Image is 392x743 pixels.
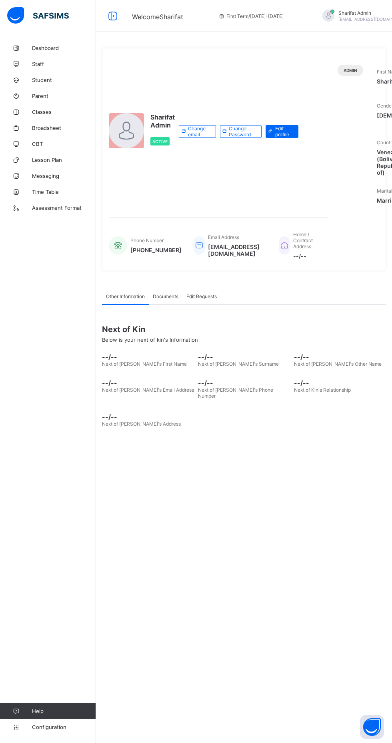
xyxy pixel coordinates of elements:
span: Classes [32,109,96,115]
span: Welcome Sharifat [132,13,183,21]
span: Lesson Plan [32,157,96,163]
span: Documents [153,293,178,299]
span: Configuration [32,724,96,730]
span: --/-- [293,253,320,259]
span: Sharifat Admin [150,113,175,129]
span: Home / Contract Address [293,231,313,249]
span: Dashboard [32,45,96,51]
span: Staff [32,61,96,67]
span: Next of [PERSON_NAME]'s First Name [102,361,187,367]
span: Student [32,77,96,83]
span: Next of [PERSON_NAME]'s Surname [198,361,279,367]
span: Next of [PERSON_NAME]'s Address [102,421,181,427]
span: Messaging [32,173,96,179]
span: Next of [PERSON_NAME]'s Other Name [294,361,382,367]
span: --/-- [198,353,290,361]
span: --/-- [198,379,290,387]
span: Other Information [106,293,145,299]
span: --/-- [102,353,194,361]
span: Below is your next of kin's Information [102,337,198,343]
span: Active [152,139,168,144]
span: Phone Number [130,237,164,243]
span: [PHONE_NUMBER] [130,247,182,253]
span: Next of Kin [102,325,386,334]
span: Next of [PERSON_NAME]'s Email Address [102,387,194,393]
button: Open asap [360,715,384,739]
span: Parent [32,93,96,99]
span: Edit Requests [186,293,217,299]
span: session/term information [218,13,284,19]
span: Next of [PERSON_NAME]'s Phone Number [198,387,273,399]
span: Time Table [32,189,96,195]
span: CBT [32,141,96,147]
span: --/-- [102,413,194,421]
img: safsims [7,7,69,24]
span: [EMAIL_ADDRESS][DOMAIN_NAME] [208,243,267,257]
span: Change Password [229,125,255,137]
span: Next of Kin's Relationship [294,387,351,393]
span: Email Address [208,234,239,240]
span: Edit profile [275,125,292,137]
span: Change email [188,125,210,137]
span: Broadsheet [32,125,96,131]
span: --/-- [102,379,194,387]
span: Help [32,708,96,714]
span: --/-- [294,379,386,387]
span: Assessment Format [32,205,96,211]
span: --/-- [294,353,386,361]
span: Admin [344,68,357,73]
